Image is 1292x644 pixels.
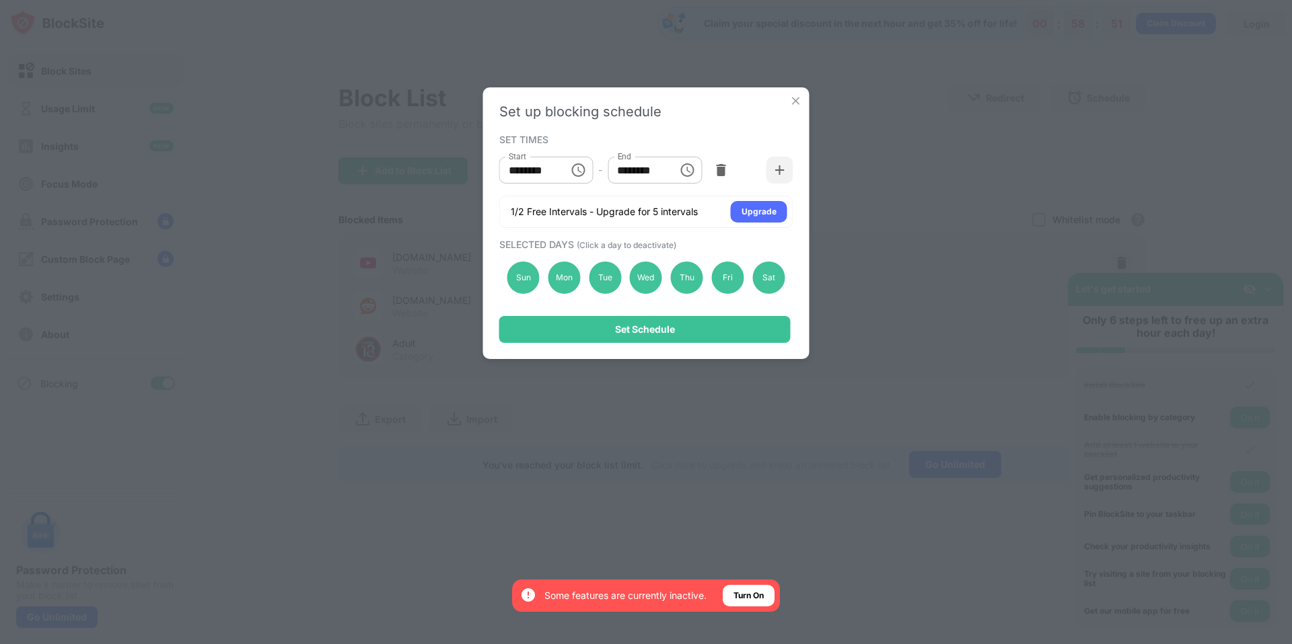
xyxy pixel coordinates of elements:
[544,589,707,602] div: Some features are currently inactive.
[499,134,790,145] div: SET TIMES
[577,240,676,250] span: (Click a day to deactivate)
[499,104,793,120] div: Set up blocking schedule
[617,151,631,162] label: End
[565,157,591,184] button: Choose time, selected time is 10:00 AM
[520,587,536,603] img: error-circle-white.svg
[589,261,621,294] div: Tue
[499,239,790,250] div: SELECTED DAYS
[548,261,580,294] div: Mon
[742,205,777,218] div: Upgrade
[598,163,602,177] div: -
[630,261,662,294] div: Wed
[507,261,540,294] div: Sun
[674,157,701,184] button: Choose time, selected time is 1:00 PM
[789,94,803,108] img: x-button.svg
[712,261,744,294] div: Fri
[671,261,703,294] div: Thu
[511,205,698,218] div: 1/2 Free Intervals - Upgrade for 5 intervals
[509,151,526,162] label: Start
[615,324,675,335] div: Set Schedule
[752,261,785,294] div: Sat
[733,589,764,602] div: Turn On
